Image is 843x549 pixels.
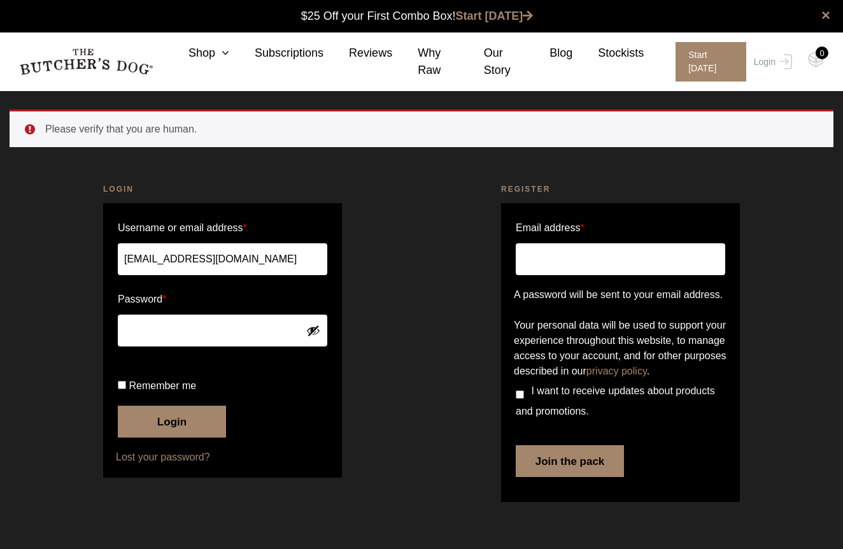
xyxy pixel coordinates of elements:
[516,218,584,238] label: Email address
[229,45,323,62] a: Subscriptions
[306,324,320,338] button: Show password
[572,45,644,62] a: Stockists
[514,318,727,379] p: Your personal data will be used to support your experience throughout this website, to manage acc...
[751,42,792,82] a: Login
[456,10,534,22] a: Start [DATE]
[516,390,524,399] input: I want to receive updates about products and promotions.
[821,8,830,23] a: close
[816,46,828,59] div: 0
[118,381,126,389] input: Remember me
[501,183,740,196] h2: Register
[586,366,647,376] a: privacy policy
[516,385,715,417] span: I want to receive updates about products and promotions.
[676,42,746,82] span: Start [DATE]
[129,380,196,391] span: Remember me
[163,45,229,62] a: Shop
[392,45,458,79] a: Why Raw
[516,445,624,477] button: Join the pack
[118,289,327,310] label: Password
[663,42,751,82] a: Start [DATE]
[524,45,572,62] a: Blog
[118,406,226,438] button: Login
[45,122,813,137] li: Please verify that you are human.
[808,51,824,68] img: TBD_Cart-Empty.png
[323,45,392,62] a: Reviews
[458,45,525,79] a: Our Story
[116,450,329,465] a: Lost your password?
[514,287,727,303] p: A password will be sent to your email address.
[103,183,342,196] h2: Login
[118,218,327,238] label: Username or email address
